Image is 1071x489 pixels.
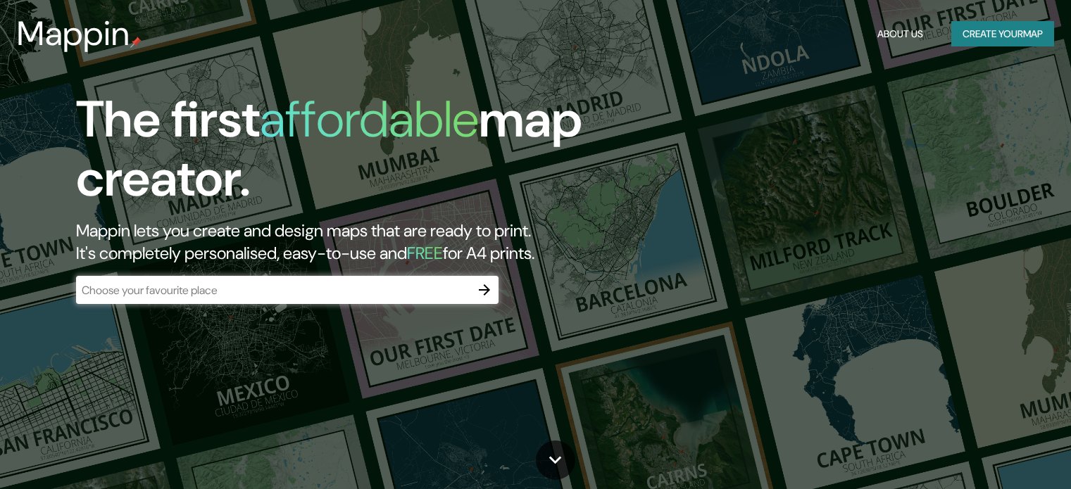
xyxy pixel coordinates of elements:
button: Create yourmap [951,21,1054,47]
h2: Mappin lets you create and design maps that are ready to print. It's completely personalised, eas... [76,220,612,265]
h3: Mappin [17,14,130,53]
button: About Us [872,21,929,47]
h1: The first map creator. [76,90,612,220]
input: Choose your favourite place [76,282,470,298]
h1: affordable [260,87,479,152]
img: mappin-pin [130,37,142,48]
h5: FREE [407,242,443,264]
